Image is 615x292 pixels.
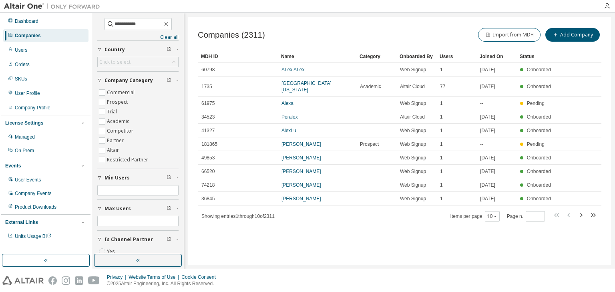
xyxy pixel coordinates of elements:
[5,163,21,169] div: Events
[167,175,171,181] span: Clear filter
[281,128,296,133] a: AlexLu
[440,168,443,175] span: 1
[15,90,40,97] div: User Profile
[480,83,495,90] span: [DATE]
[527,101,545,106] span: Pending
[360,50,393,63] div: Category
[400,66,426,73] span: Web Signup
[281,141,321,147] a: [PERSON_NAME]
[527,84,551,89] span: Onboarded
[440,50,473,63] div: Users
[105,205,131,212] span: Max Users
[440,114,443,120] span: 1
[15,190,51,197] div: Company Events
[281,67,304,72] a: ALex ALex
[480,127,495,134] span: [DATE]
[15,147,34,154] div: On Prem
[15,177,41,183] div: User Events
[181,274,220,280] div: Cookie Consent
[440,195,443,202] span: 1
[201,213,275,219] span: Showing entries 1 through 10 of 2311
[15,234,52,239] span: Units Usage BI
[97,200,179,217] button: Max Users
[167,77,171,84] span: Clear filter
[107,107,119,117] label: Trial
[201,155,215,161] span: 49853
[107,136,125,145] label: Partner
[201,100,215,107] span: 61975
[478,28,541,42] button: Import from MDH
[281,81,332,93] a: [GEOGRAPHIC_DATA][US_STATE]
[527,169,551,174] span: Onboarded
[400,182,426,188] span: Web Signup
[281,155,321,161] a: [PERSON_NAME]
[97,41,179,58] button: Country
[450,211,500,222] span: Items per page
[201,50,275,63] div: MDH ID
[201,114,215,120] span: 34523
[15,32,41,39] div: Companies
[520,50,553,63] div: Status
[527,114,551,120] span: Onboarded
[105,77,153,84] span: Company Category
[107,97,129,107] label: Prospect
[107,247,117,256] label: Yes
[480,100,483,107] span: --
[281,196,321,201] a: [PERSON_NAME]
[440,127,443,134] span: 1
[201,195,215,202] span: 36845
[107,126,135,136] label: Competitor
[5,219,38,226] div: External Links
[15,18,38,24] div: Dashboard
[281,182,321,188] a: [PERSON_NAME]
[440,155,443,161] span: 1
[129,274,181,280] div: Website Terms of Use
[201,141,217,147] span: 181865
[99,59,131,65] div: Click to select
[400,127,426,134] span: Web Signup
[88,276,100,285] img: youtube.svg
[62,276,70,285] img: instagram.svg
[480,168,495,175] span: [DATE]
[440,141,443,147] span: 1
[4,2,104,10] img: Altair One
[107,155,150,165] label: Restricted Partner
[15,105,50,111] div: Company Profile
[105,46,125,53] span: Country
[105,175,130,181] span: Min Users
[15,76,27,82] div: SKUs
[400,100,426,107] span: Web Signup
[97,231,179,248] button: Is Channel Partner
[360,83,381,90] span: Academic
[507,211,545,222] span: Page n.
[545,28,600,42] button: Add Company
[281,114,298,120] a: Peralex
[480,114,495,120] span: [DATE]
[487,213,498,220] button: 10
[281,101,293,106] a: Alexa
[527,128,551,133] span: Onboarded
[440,182,443,188] span: 1
[480,182,495,188] span: [DATE]
[201,182,215,188] span: 74218
[201,127,215,134] span: 41327
[527,196,551,201] span: Onboarded
[400,141,426,147] span: Web Signup
[440,66,443,73] span: 1
[400,83,425,90] span: Altair Cloud
[400,50,433,63] div: Onboarded By
[107,117,131,126] label: Academic
[527,141,545,147] span: Pending
[201,168,215,175] span: 66520
[15,134,35,140] div: Managed
[167,236,171,243] span: Clear filter
[97,72,179,89] button: Company Category
[75,276,83,285] img: linkedin.svg
[2,276,44,285] img: altair_logo.svg
[480,50,513,63] div: Joined On
[105,236,153,243] span: Is Channel Partner
[15,61,30,68] div: Orders
[98,57,178,67] div: Click to select
[201,66,215,73] span: 60798
[167,46,171,53] span: Clear filter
